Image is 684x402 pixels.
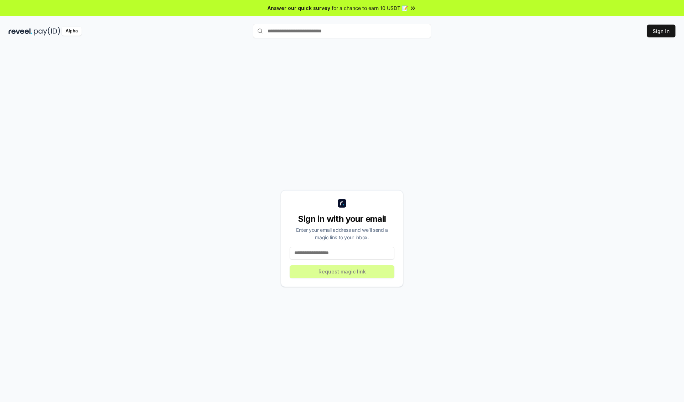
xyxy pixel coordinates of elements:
span: Answer our quick survey [268,4,330,12]
img: logo_small [338,199,346,208]
span: for a chance to earn 10 USDT 📝 [332,4,408,12]
button: Sign In [647,25,675,37]
img: pay_id [34,27,60,36]
div: Alpha [62,27,82,36]
div: Enter your email address and we’ll send a magic link to your inbox. [290,226,394,241]
div: Sign in with your email [290,213,394,225]
img: reveel_dark [9,27,32,36]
